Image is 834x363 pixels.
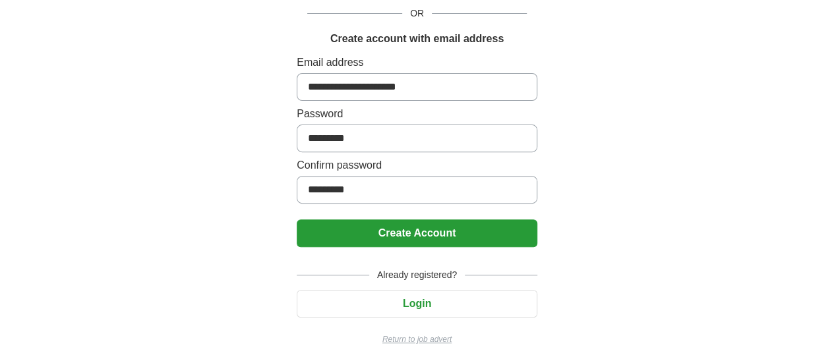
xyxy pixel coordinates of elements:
[369,268,465,282] span: Already registered?
[402,7,432,20] span: OR
[297,298,537,309] a: Login
[330,31,504,47] h1: Create account with email address
[297,333,537,345] a: Return to job advert
[297,219,537,247] button: Create Account
[297,55,537,70] label: Email address
[297,290,537,318] button: Login
[297,157,537,173] label: Confirm password
[297,106,537,122] label: Password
